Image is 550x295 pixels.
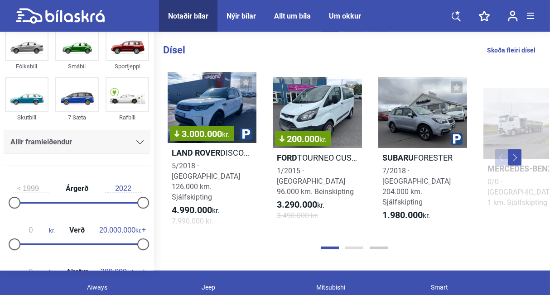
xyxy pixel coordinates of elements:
button: Page 1 [321,247,339,249]
h2: DISCOVERY 5 SE [168,147,256,158]
img: user-login.svg [508,10,518,22]
div: Smart [426,280,541,295]
span: 200.000 [280,134,327,143]
span: km. [13,268,58,276]
a: 3.000.000kr.Land RoverDISCOVERY 5 SE5/2018 · [GEOGRAPHIC_DATA]126.000 km. Sjálfskipting4.990.000k... [168,72,256,234]
span: Árgerð [63,185,91,192]
span: kr. [99,226,141,234]
a: Um okkur [329,12,361,20]
div: Sportjeppi [106,61,149,71]
h2: TOURNEO CUSTOM [273,152,362,163]
span: 3.000.000 [174,129,229,138]
span: kr. [319,135,327,144]
b: 3.290.000 [277,199,317,210]
span: 7/2018 · [GEOGRAPHIC_DATA] 204.000 km. Sjálfskipting [382,167,451,206]
span: Allir framleiðendur [10,136,72,148]
span: 1/2015 · [GEOGRAPHIC_DATA] 96.000 km. Beinskipting [277,167,354,196]
span: km. [96,268,141,276]
div: Aiways [82,280,197,295]
span: 5/2018 · [GEOGRAPHIC_DATA] 126.000 km. Sjálfskipting [172,162,240,201]
span: 7.990.000 kr. [172,216,213,226]
span: Akstur [64,268,90,276]
span: kr. [222,130,229,139]
div: 7 Sæta [55,112,99,123]
a: Allt um bíla [274,12,311,20]
span: Verð [67,227,87,234]
div: Fólksbíll [5,61,48,71]
a: Notaðir bílar [168,12,208,20]
a: 200.000kr.FordTOURNEO CUSTOM1/2015 · [GEOGRAPHIC_DATA]96.000 km. Beinskipting3.290.000kr.3.490.00... [273,72,362,234]
b: 1.980.000 [382,209,423,220]
span: kr. [277,200,324,210]
div: Mitsubishi [312,280,426,295]
b: Subaru [382,153,414,162]
h2: FORESTER [378,152,467,163]
button: Next [508,149,521,166]
button: Page 2 [345,247,363,249]
b: Ford [277,153,297,162]
a: Nýir bílar [227,12,256,20]
button: Page 3 [370,247,388,249]
b: 4.990.000 [172,205,212,215]
b: Land Rover [172,148,220,157]
span: kr. [172,205,219,216]
button: Previous [495,149,509,166]
a: Skoða fleiri dísel [487,44,536,56]
div: Smábíl [55,61,99,71]
div: Jeep [197,280,312,295]
span: kr. [382,210,430,221]
b: Dísel [163,44,185,56]
div: Skutbíll [5,112,48,123]
span: 3.490.000 kr. [277,210,318,221]
div: Rafbíll [106,112,149,123]
a: SubaruFORESTER7/2018 · [GEOGRAPHIC_DATA]204.000 km. Sjálfskipting1.980.000kr. [378,72,467,234]
span: kr. [13,226,55,234]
